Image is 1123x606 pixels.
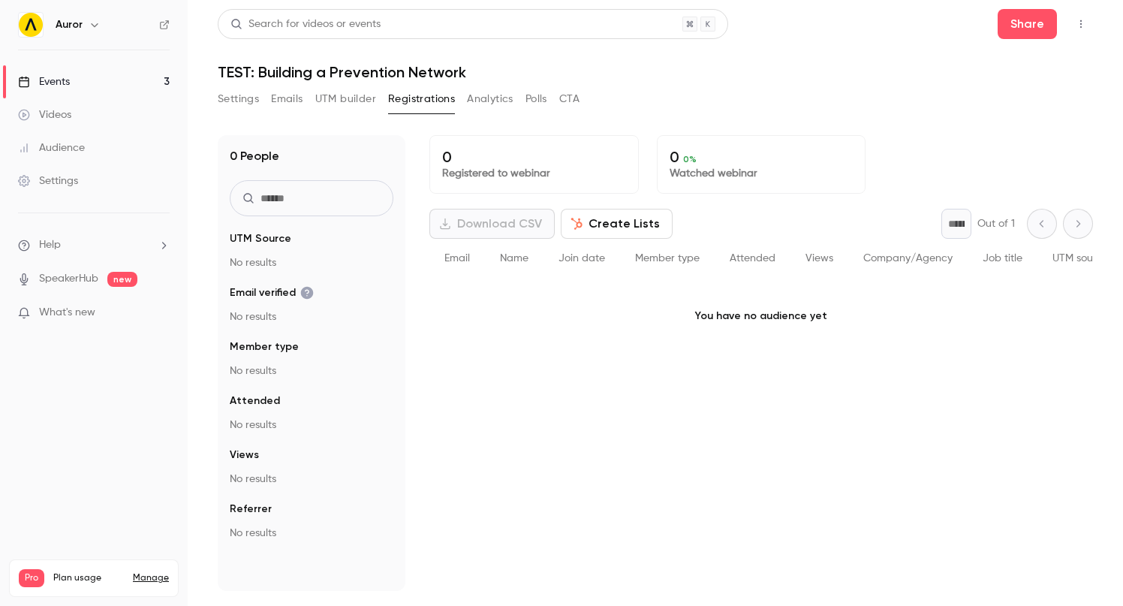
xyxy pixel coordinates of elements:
[18,74,70,89] div: Events
[561,209,673,239] button: Create Lists
[19,569,44,587] span: Pro
[39,237,61,253] span: Help
[683,154,697,164] span: 0 %
[18,237,170,253] li: help-dropdown-opener
[388,87,455,111] button: Registrations
[230,285,314,300] span: Email verified
[983,253,1022,264] span: Job title
[230,309,393,324] p: No results
[230,502,272,517] span: Referrer
[230,231,291,246] span: UTM Source
[271,87,303,111] button: Emails
[18,173,78,188] div: Settings
[56,17,83,32] h6: Auror
[230,339,299,354] span: Member type
[230,448,259,463] span: Views
[525,87,547,111] button: Polls
[230,255,393,270] p: No results
[218,63,1093,81] h1: TEST: Building a Prevention Network
[442,148,626,166] p: 0
[18,140,85,155] div: Audience
[863,253,953,264] span: Company/Agency
[442,166,626,181] p: Registered to webinar
[559,87,580,111] button: CTA
[230,17,381,32] div: Search for videos or events
[230,147,279,165] h1: 0 People
[230,526,393,541] p: No results
[152,306,170,320] iframe: Noticeable Trigger
[107,272,137,287] span: new
[315,87,376,111] button: UTM builder
[1052,253,1109,264] span: UTM source
[977,216,1015,231] p: Out of 1
[218,87,259,111] button: Settings
[18,107,71,122] div: Videos
[230,363,393,378] p: No results
[730,253,775,264] span: Attended
[230,231,393,541] section: facet-groups
[998,9,1057,39] button: Share
[500,253,528,264] span: Name
[805,253,833,264] span: Views
[133,572,169,584] a: Manage
[230,472,393,487] p: No results
[39,305,95,321] span: What's new
[39,271,98,287] a: SpeakerHub
[444,253,470,264] span: Email
[467,87,513,111] button: Analytics
[19,13,43,37] img: Auror
[53,572,124,584] span: Plan usage
[635,253,700,264] span: Member type
[558,253,605,264] span: Join date
[230,393,280,409] span: Attended
[230,418,393,433] p: No results
[429,279,1093,354] p: You have no audience yet
[670,166,854,181] p: Watched webinar
[670,148,854,166] p: 0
